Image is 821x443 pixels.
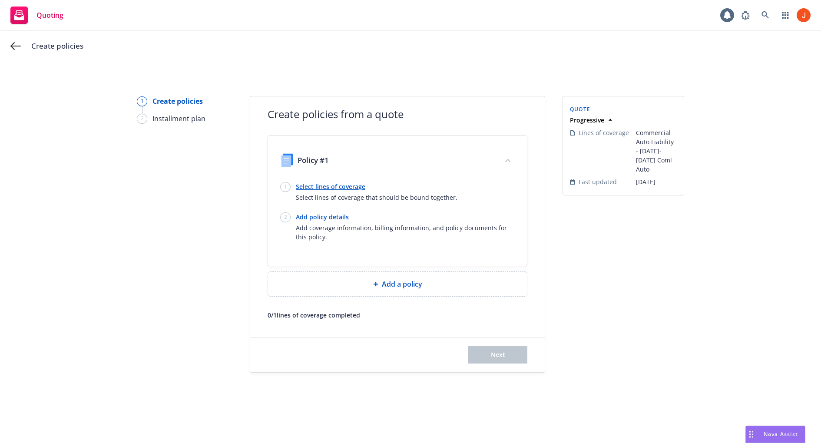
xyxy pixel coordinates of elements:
a: Search [757,7,774,24]
div: Create policies [152,96,203,106]
button: Next [468,346,527,364]
span: Select lines of coverage that should be bound together. [296,193,457,202]
a: Switch app [777,7,794,24]
span: Quoting [36,12,63,19]
div: Add a policy [268,271,527,297]
div: 2 [137,114,147,124]
img: photo [797,8,811,22]
div: 2 [280,212,291,222]
strong: Progressive [570,116,604,124]
a: Quoting [7,3,67,27]
h1: Policy #1 [298,155,329,165]
span: [DATE] [636,177,677,186]
button: collapse content [501,153,515,167]
div: Drag to move [746,426,757,443]
span: Create policies [31,41,83,51]
span: Quote [570,106,590,113]
span: Nova Assist [764,430,798,438]
span: Last updated [579,177,617,186]
span: Add a policy [382,279,422,289]
span: Add coverage information, billing information, and policy documents for this policy. [296,223,515,241]
div: 1 [280,182,291,192]
span: Lines of coverage [579,128,629,137]
a: Add policy details [296,212,515,221]
div: 1 [137,96,147,106]
span: Next [491,350,505,359]
a: Report a Bug [737,7,754,24]
span: Commercial Auto Liability - [DATE]-[DATE] Coml Auto [636,128,677,174]
div: Installment plan [152,113,205,124]
a: Select lines of coverage [296,182,457,191]
div: 0 / 1 lines of coverage completed [268,311,360,320]
button: Nova Assist [745,426,805,443]
span: Create policies from a quote [268,107,527,122]
div: Policy #1collapse content [270,143,525,179]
